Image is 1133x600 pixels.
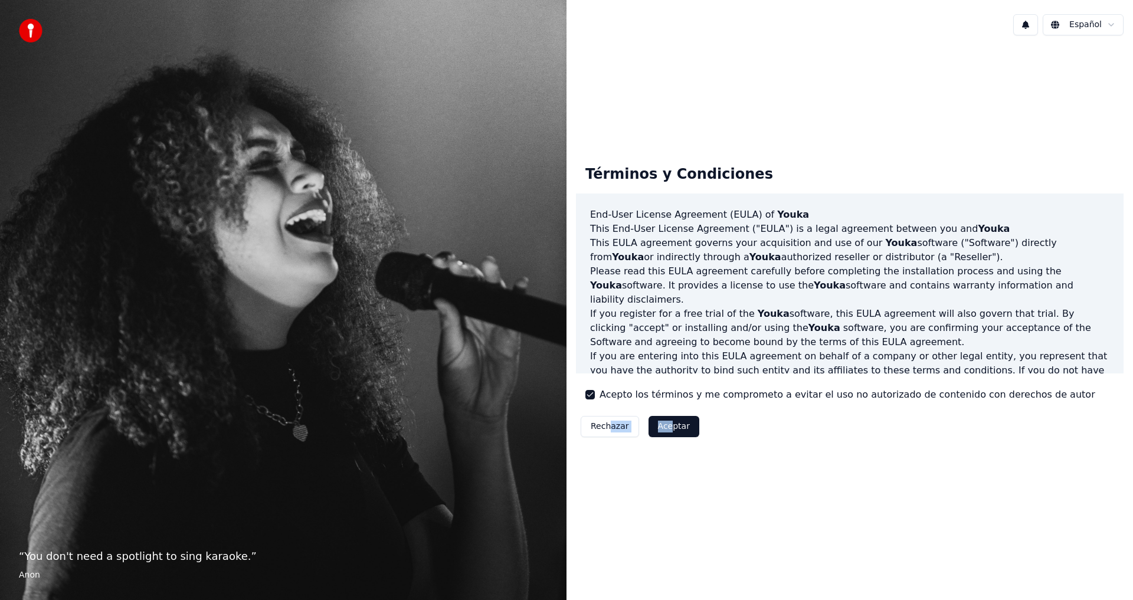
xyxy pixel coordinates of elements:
[590,208,1109,222] h3: End-User License Agreement (EULA) of
[649,416,699,437] button: Aceptar
[777,209,809,220] span: Youka
[590,280,622,291] span: Youka
[581,416,639,437] button: Rechazar
[814,280,846,291] span: Youka
[758,308,790,319] span: Youka
[590,349,1109,406] p: If you are entering into this EULA agreement on behalf of a company or other legal entity, you re...
[600,388,1095,402] label: Acepto los términos y me comprometo a evitar el uso no autorizado de contenido con derechos de autor
[590,264,1109,307] p: Please read this EULA agreement carefully before completing the installation process and using th...
[19,548,548,565] p: “ You don't need a spotlight to sing karaoke. ”
[590,222,1109,236] p: This End-User License Agreement ("EULA") is a legal agreement between you and
[749,251,781,263] span: Youka
[885,237,917,248] span: Youka
[19,569,548,581] footer: Anon
[590,307,1109,349] p: If you register for a free trial of the software, this EULA agreement will also govern that trial...
[978,223,1010,234] span: Youka
[808,322,840,333] span: Youka
[576,156,782,194] div: Términos y Condiciones
[19,19,42,42] img: youka
[612,251,644,263] span: Youka
[590,236,1109,264] p: This EULA agreement governs your acquisition and use of our software ("Software") directly from o...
